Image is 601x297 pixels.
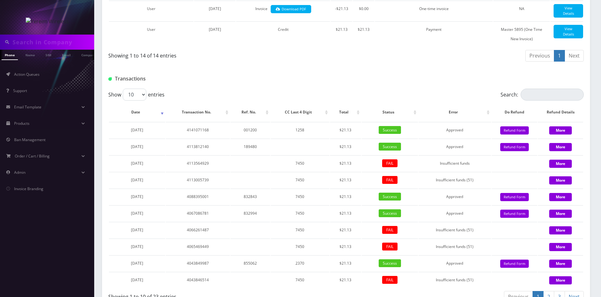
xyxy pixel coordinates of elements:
span: FAIL [382,226,398,234]
a: View Details [554,4,583,18]
td: $0.00 [353,1,374,21]
span: Admin [14,170,25,175]
span: FAIL [382,159,398,167]
button: More [549,226,572,234]
button: More [549,260,572,268]
td: Invoice [236,1,330,21]
h1: Transactions [108,76,261,82]
td: Approved [419,205,491,221]
span: Order / Cart / Billing [15,153,50,159]
td: $21.13 [330,155,361,171]
th: Transaction No.: activate to sort column ascending [166,103,230,121]
button: More [549,176,572,184]
td: 4141071168 [166,122,230,138]
button: More [549,160,572,168]
span: [DATE] [131,144,143,149]
td: 001200 [230,122,270,138]
span: [DATE] [131,211,143,216]
label: Show entries [108,89,165,101]
td: 832994 [230,205,270,221]
td: 7450 [271,222,329,238]
td: Insufficient funds [419,155,491,171]
span: FAIL [382,176,398,184]
th: Error: activate to sort column ascending [419,103,491,121]
span: Success [379,143,401,151]
td: 4113564929 [166,155,230,171]
button: Refund Form [500,260,529,268]
a: Company [78,50,99,59]
select: Showentries [123,89,146,101]
span: Invoice Branding [14,186,43,191]
a: SIM [42,50,54,59]
td: 4043846514 [166,272,230,288]
td: 7450 [271,239,329,255]
td: $21.13 [330,122,361,138]
td: Approved [419,122,491,138]
td: Approved [419,189,491,205]
td: 4043849987 [166,255,230,271]
a: Previous [525,50,554,62]
span: [DATE] [131,177,143,183]
td: Insufficient funds (51) [419,222,491,238]
a: 1 [554,50,565,62]
th: CC Last 4 Digit: activate to sort column ascending [271,103,329,121]
input: Search in Company [13,36,93,48]
td: One-time invoice [375,1,493,21]
td: $21.13 [330,172,361,188]
img: Transactions [108,77,112,81]
td: Approved [419,139,491,155]
span: [DATE] [131,161,143,166]
span: [DATE] [131,261,143,266]
button: More [549,243,572,251]
span: [DATE] [131,244,143,249]
a: Phone [2,50,18,60]
th: Date: activate to sort column ascending [109,103,165,121]
td: -$21.13 [331,1,352,21]
td: NA [493,1,550,21]
td: $21.13 [330,272,361,288]
span: [DATE] [209,27,221,32]
td: 1258 [271,122,329,138]
span: Support [13,88,27,93]
span: Success [379,259,401,267]
button: More [549,126,572,135]
td: Credit [236,21,330,47]
td: $21.13 [330,205,361,221]
span: Success [379,193,401,201]
button: Refund Form [500,193,529,201]
img: Yereim Wireless [26,18,69,25]
span: Ban Management [14,137,46,142]
td: $21.13 [330,255,361,271]
a: Next [565,50,584,62]
span: Success [379,126,401,134]
td: 7450 [271,172,329,188]
span: [DATE] [131,277,143,283]
button: Refund Form [500,143,529,151]
td: 855062 [230,255,270,271]
td: Master 5895 (One Time New Invoice) [493,21,550,47]
td: 4088395001 [166,189,230,205]
td: $21.13 [331,21,352,47]
td: User [109,21,193,47]
span: [DATE] [131,194,143,199]
button: Refund Form [500,126,529,135]
td: 4067086781 [166,205,230,221]
input: Search: [521,89,584,101]
th: Total: activate to sort column ascending [330,103,361,121]
td: $21.13 [330,239,361,255]
td: User [109,1,193,21]
a: Email [59,50,74,59]
label: Search: [501,89,584,101]
td: 7450 [271,272,329,288]
span: Success [379,209,401,217]
button: More [549,143,572,151]
span: Email Template [14,104,41,110]
th: Do Refund [492,103,537,121]
td: 4065469449 [166,239,230,255]
td: 7450 [271,189,329,205]
span: FAIL [382,276,398,284]
span: Action Queues [14,72,40,77]
span: FAIL [382,243,398,250]
span: Products [14,121,30,126]
a: Name [22,50,38,59]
